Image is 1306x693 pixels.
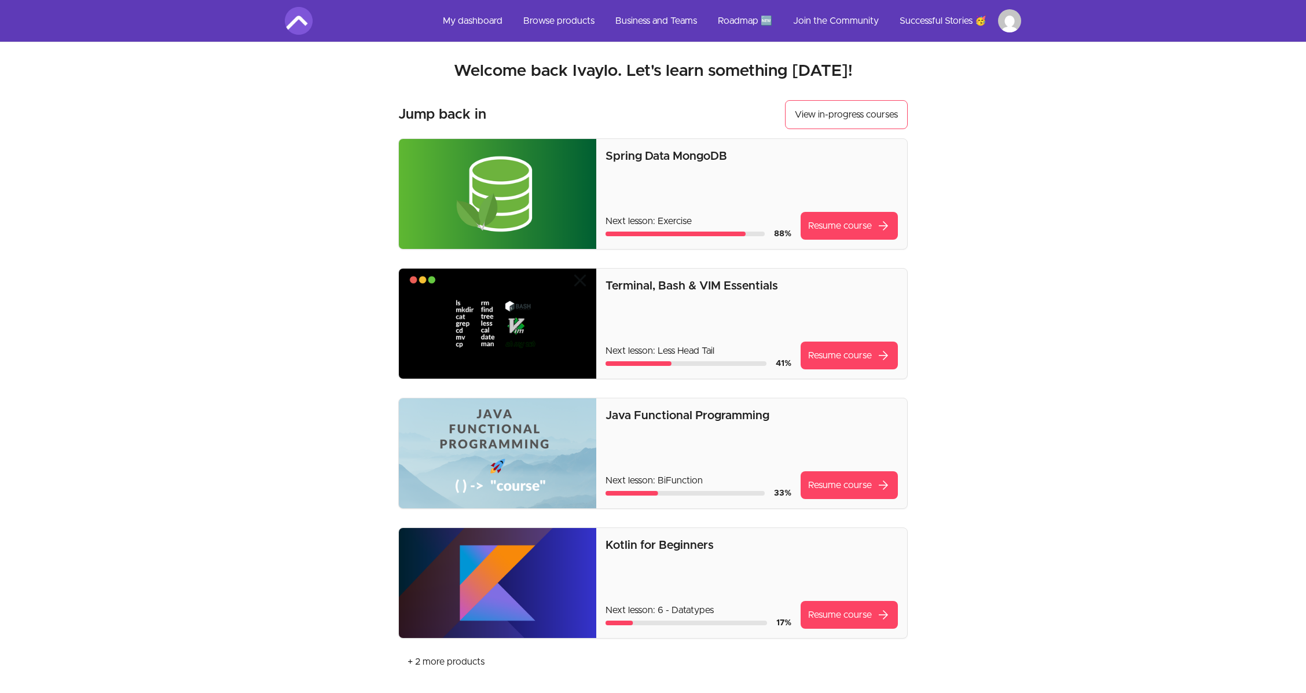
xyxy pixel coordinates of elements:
[285,61,1021,82] h2: Welcome back Ivaylo. Let's learn something [DATE]!
[876,219,890,233] span: arrow_forward
[606,408,898,424] p: Java Functional Programming
[776,619,791,627] span: 17 %
[774,489,791,497] span: 33 %
[801,342,898,369] a: Resume coursearrow_forward
[399,139,596,249] img: Product image for Spring Data MongoDB
[998,9,1021,32] img: Profile image for Ivaylo Dobrinov
[709,7,782,35] a: Roadmap 🆕
[606,361,766,366] div: Course progress
[876,478,890,492] span: arrow_forward
[398,648,494,676] a: + 2 more products
[801,212,898,240] a: Resume coursearrow_forward
[434,7,1021,35] nav: Main
[399,269,596,379] img: Product image for Terminal, Bash & VIM Essentials
[774,230,791,238] span: 88 %
[606,344,791,358] p: Next lesson: Less Head Tail
[606,603,791,617] p: Next lesson: 6 - Datatypes
[606,278,898,294] p: Terminal, Bash & VIM Essentials
[606,148,898,164] p: Spring Data MongoDB
[876,608,890,622] span: arrow_forward
[890,7,996,35] a: Successful Stories 🥳
[399,398,596,508] img: Product image for Java Functional Programming
[784,7,888,35] a: Join the Community
[514,7,604,35] a: Browse products
[398,105,486,124] h3: Jump back in
[434,7,512,35] a: My dashboard
[876,349,890,362] span: arrow_forward
[801,601,898,629] a: Resume coursearrow_forward
[801,471,898,499] a: Resume coursearrow_forward
[606,7,706,35] a: Business and Teams
[776,360,791,368] span: 41 %
[606,474,791,487] p: Next lesson: BiFunction
[785,100,908,129] a: View in-progress courses
[285,7,313,35] img: Amigoscode logo
[606,214,791,228] p: Next lesson: Exercise
[606,491,765,496] div: Course progress
[606,621,767,625] div: Course progress
[399,528,596,638] img: Product image for Kotlin for Beginners
[606,537,898,553] p: Kotlin for Beginners
[606,232,765,236] div: Course progress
